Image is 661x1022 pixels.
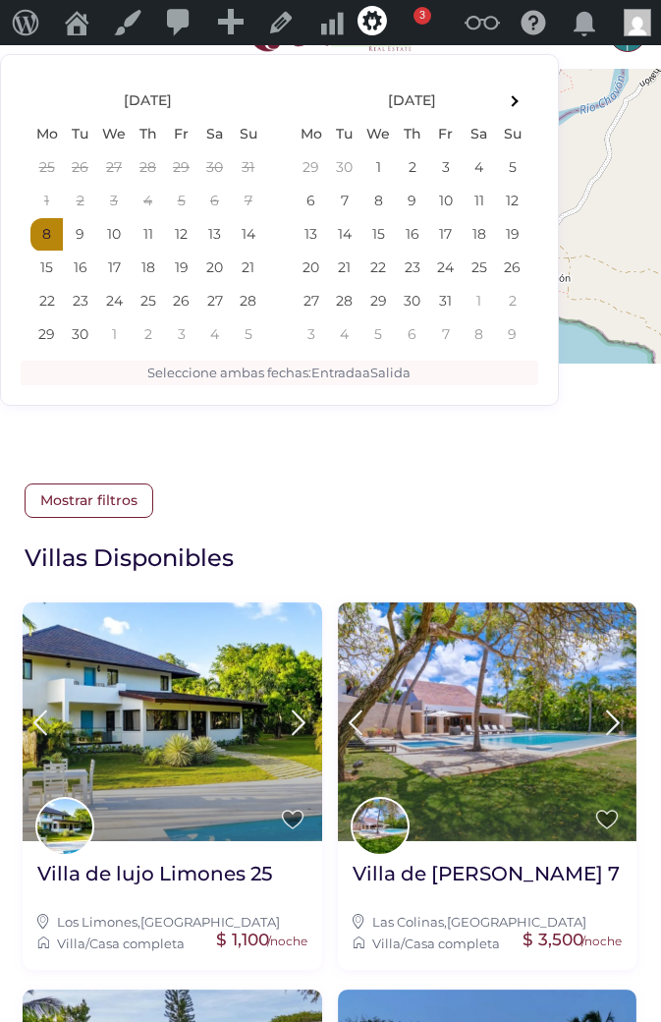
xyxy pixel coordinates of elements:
td: 26 [165,285,198,318]
td: 18 [463,218,496,252]
span: Salida [370,365,411,380]
td: 7 [232,185,265,218]
td: 8 [361,185,396,218]
td: 26 [64,151,97,185]
th: Su [496,118,529,151]
a: [GEOGRAPHIC_DATA] [140,914,280,930]
div: , [353,911,622,933]
td: 4 [463,151,496,185]
td: 16 [396,218,429,252]
td: 1 [463,285,496,318]
a: Los Limones [57,914,138,930]
th: Su [232,118,265,151]
th: We [361,118,396,151]
td: 25 [30,151,64,185]
th: We [97,118,132,151]
td: 3 [97,185,132,218]
td: 29 [361,285,396,318]
th: Tu [328,118,361,151]
th: Sa [198,118,232,151]
td: 24 [429,252,463,285]
th: Tu [64,118,97,151]
h2: Villa de [PERSON_NAME] 7 [353,861,620,886]
a: Casa completa [405,936,500,951]
td: 6 [396,318,429,352]
th: [DATE] [328,85,496,118]
td: 2 [396,151,429,185]
div: 3 [413,7,431,25]
td: 13 [295,218,328,252]
td: 10 [97,218,132,252]
a: Las Colinas [372,914,444,930]
td: 12 [165,218,198,252]
td: 2 [132,318,165,352]
a: Villa [372,936,401,951]
td: 28 [132,151,165,185]
a: [GEOGRAPHIC_DATA] [447,914,586,930]
img: Villa de lujo Limones 25 [23,602,321,841]
td: 20 [295,252,328,285]
td: 9 [496,318,529,352]
td: 30 [198,151,232,185]
td: 2 [64,185,97,218]
img: Villa de lujo Colinas 7 [338,602,636,841]
td: 3 [165,318,198,352]
td: 29 [30,318,64,352]
td: 6 [198,185,232,218]
th: Th [396,118,429,151]
div: / [353,933,622,954]
span: Mostrar filtros [25,483,153,517]
td: 21 [232,252,265,285]
td: 11 [463,185,496,218]
td: 31 [232,151,265,185]
td: 3 [429,151,463,185]
td: 28 [328,285,361,318]
td: 12 [496,185,529,218]
td: 3 [295,318,328,352]
td: 29 [165,151,198,185]
td: 9 [396,185,429,218]
h2: Villa de lujo Limones 25 [37,861,272,886]
td: 19 [165,252,198,285]
a: Casa completa [89,936,185,951]
td: 7 [429,318,463,352]
td: 14 [328,218,361,252]
td: 22 [361,252,396,285]
td: 20 [198,252,232,285]
td: 27 [97,151,132,185]
a: Villa de lujo Limones 25 [37,861,272,901]
td: 19 [496,218,529,252]
td: 31 [429,285,463,318]
th: Fr [429,118,463,151]
td: 30 [64,318,97,352]
td: 24 [97,285,132,318]
th: Mo [30,118,64,151]
td: 6 [295,185,328,218]
td: 25 [463,252,496,285]
td: 5 [361,318,396,352]
span: Entrada [311,365,362,380]
td: 7 [328,185,361,218]
td: 4 [132,185,165,218]
td: 9 [64,218,97,252]
div: Seleccione ambas fechas: a [21,361,538,385]
td: 5 [496,151,529,185]
div: / [37,933,306,954]
th: [DATE] [64,85,232,118]
td: 1 [361,151,396,185]
th: Th [132,118,165,151]
td: 8 [30,218,64,252]
td: 2 [496,285,529,318]
td: 26 [496,252,529,285]
td: 16 [64,252,97,285]
a: Villa de [PERSON_NAME] 7 [353,861,620,901]
td: 13 [198,218,232,252]
td: 30 [396,285,429,318]
div: , [37,911,306,933]
td: 17 [429,218,463,252]
td: 29 [295,151,328,185]
td: 27 [198,285,232,318]
td: 15 [30,252,64,285]
td: 5 [165,185,198,218]
td: 4 [328,318,361,352]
